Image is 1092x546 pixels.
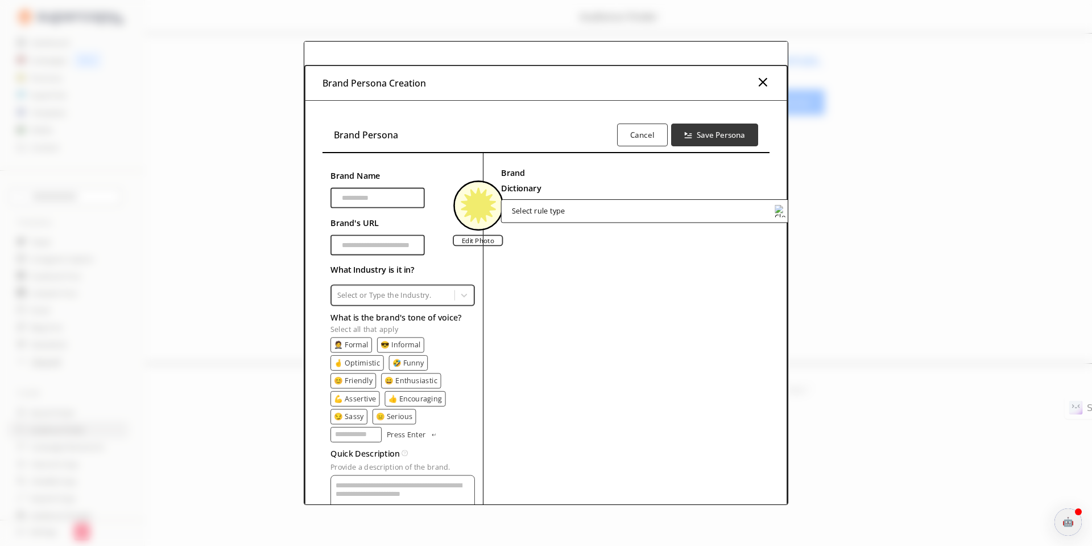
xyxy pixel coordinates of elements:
[756,75,770,91] button: Close
[453,235,503,246] label: Edit Photo
[431,433,437,436] img: Press Enter
[385,376,438,384] button: 😄 Enthusiastic
[512,207,565,215] div: Select rule type
[330,426,382,442] input: tone-input
[330,337,475,442] div: tone-text-list
[322,75,426,92] h3: Brand Persona Creation
[334,412,364,420] button: 😏 Sassy
[697,130,745,140] b: Save Persona
[756,75,770,89] img: Close
[334,376,373,384] button: 😊 Friendly
[334,340,369,348] button: 🤵 Formal
[330,445,400,461] h3: Quick Description
[671,124,758,146] button: Save Persona
[330,463,475,471] p: Provide a description of the brand.
[330,168,425,183] h2: Brand Name
[330,215,425,231] h2: Brand's URL
[454,180,504,230] img: Close
[376,412,412,420] button: 😑 Serious
[330,325,475,332] p: Select all that apply
[388,394,442,402] button: 👍 Encouraging
[330,235,425,255] input: brand-persona-input-input
[392,358,424,366] button: 🤣 Funny
[330,475,475,511] textarea: textarea-textarea
[775,205,787,217] img: Close
[334,394,377,402] button: 💪 Assertive
[334,358,380,366] button: 🤞 Optimistic
[387,430,425,438] p: Press Enter
[1054,508,1082,536] button: atlas-launcher
[1054,508,1082,536] div: atlas-message-author-avatar
[617,124,668,146] button: Cancel
[387,426,438,442] button: Press Enter Press Enter
[330,261,475,277] h2: What Industry is it in?
[630,130,655,140] b: Cancel
[381,340,421,348] button: 😎 Informal
[330,309,475,325] h3: What is the brand's tone of voice?
[334,126,398,143] h3: Brand Persona
[330,187,425,208] input: brand-persona-input-input
[501,165,541,195] h2: Brand Dictionary
[402,450,408,456] img: Tooltip Icon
